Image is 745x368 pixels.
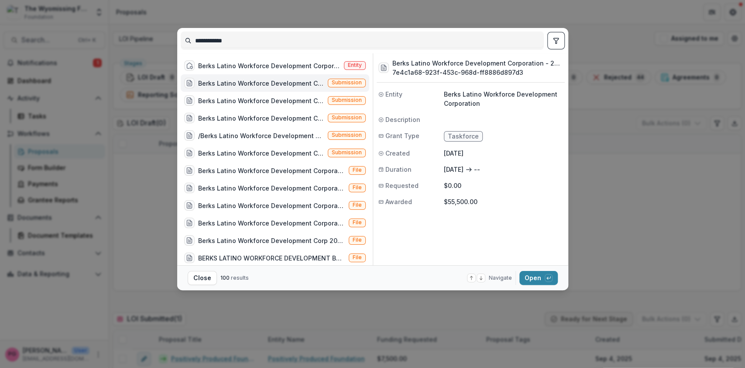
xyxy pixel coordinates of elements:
[198,61,340,70] div: Berks Latino Workforce Development Corporation
[198,219,345,228] div: Berks Latino Workforce Development Corporation - Grant Agreement - [DATE] - Signed - Signed.pdf
[385,149,410,158] span: Created
[332,80,362,86] span: Submission
[348,62,362,68] span: Entity
[332,149,362,156] span: Submission
[198,149,324,158] div: Berks Latino Workforce Development Corporation/Community Navigators
[220,274,230,281] span: 100
[332,97,362,103] span: Submission
[444,149,563,158] p: [DATE]
[198,131,324,140] div: /Berks Latino Workforce Development Corporation - [GEOGRAPHIC_DATA]
[198,184,345,193] div: Berks Latino Workforce Development Corporation - Grant Agreement - [DATE] - Signed.pdf
[444,90,563,108] p: Berks Latino Workforce Development Corporation
[332,115,362,121] span: Submission
[188,271,217,285] button: Close
[385,197,412,206] span: Awarded
[519,271,558,285] button: Open
[198,201,345,210] div: Berks Latino Workforce Development Corporation - Grant Agreement - [DATE].pdf
[353,202,362,208] span: File
[444,165,463,174] p: [DATE]
[353,184,362,191] span: File
[198,96,324,105] div: Berks Latino Workforce Development Corporation - 2023 sponsorship
[444,197,563,206] p: $55,500.00
[489,274,512,282] span: Navigate
[198,79,324,88] div: Berks Latino Workforce Development Corporation - 2025 - SOP Community Navigator
[448,133,479,140] span: Taskforce
[198,253,345,263] div: BERKS LATINO WORKFORCE DEVELOPMENT BOARD MEMBERS LIST.pdf
[385,165,412,174] span: Duration
[392,59,563,68] h3: Berks Latino Workforce Development Corporation - 2025 - SOP Community Navigator
[385,181,419,190] span: Requested
[444,181,563,190] p: $0.00
[332,132,362,138] span: Submission
[474,165,480,174] p: --
[353,254,362,260] span: File
[231,274,249,281] span: results
[385,131,419,140] span: Grant Type
[385,90,402,99] span: Entity
[198,166,345,175] div: Berks Latino Workforce Development Corporation - [GEOGRAPHIC_DATA]pdf
[198,114,324,123] div: Berks Latino Workforce Development Corporation/Building Purchase
[353,167,362,173] span: File
[353,237,362,243] span: File
[392,68,563,77] h3: 7e4c1a68-923f-453c-968d-ff8886d897d3
[385,115,420,124] span: Description
[547,32,565,49] button: toggle filters
[198,236,345,245] div: Berks Latino Workforce Development Corp 2022 990 Final.pdf
[353,219,362,226] span: File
